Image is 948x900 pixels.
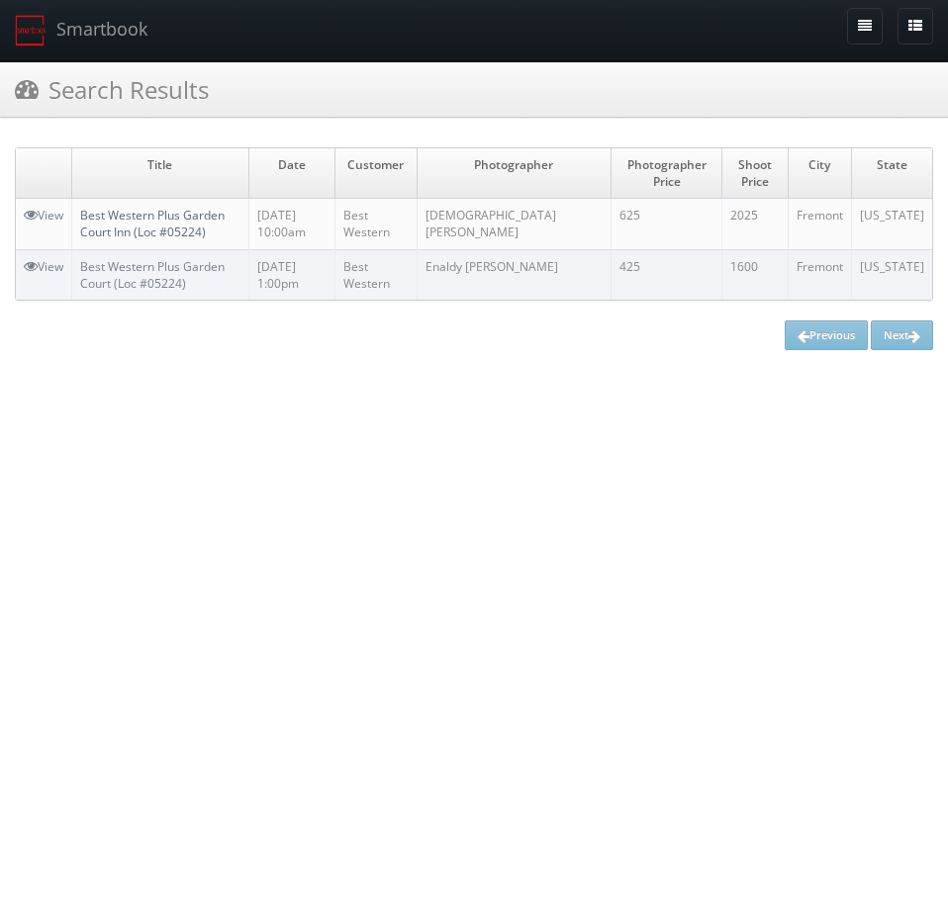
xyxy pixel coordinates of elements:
td: State [851,148,932,199]
td: [US_STATE] [851,249,932,300]
td: Fremont [788,199,851,249]
img: smartbook-logo.png [15,15,47,46]
td: [DATE] 1:00pm [248,249,334,300]
td: Photographer [417,148,611,199]
td: Fremont [788,249,851,300]
td: 425 [611,249,722,300]
td: [US_STATE] [851,199,932,249]
td: [DATE] 10:00am [248,199,334,249]
td: City [788,148,851,199]
td: [DEMOGRAPHIC_DATA][PERSON_NAME] [417,199,611,249]
h3: Search Results [15,72,209,107]
a: View [24,207,63,224]
td: Shoot Price [722,148,789,199]
td: Best Western [334,199,417,249]
td: Enaldy [PERSON_NAME] [417,249,611,300]
a: Best Western Plus Garden Court Inn (Loc #05224) [80,207,225,240]
td: 625 [611,199,722,249]
a: Best Western Plus Garden Court (Loc #05224) [80,258,225,292]
a: View [24,258,63,275]
td: Photographer Price [611,148,722,199]
td: Date [248,148,334,199]
td: Title [72,148,249,199]
td: Customer [334,148,417,199]
td: Best Western [334,249,417,300]
td: 2025 [722,199,789,249]
td: 1600 [722,249,789,300]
